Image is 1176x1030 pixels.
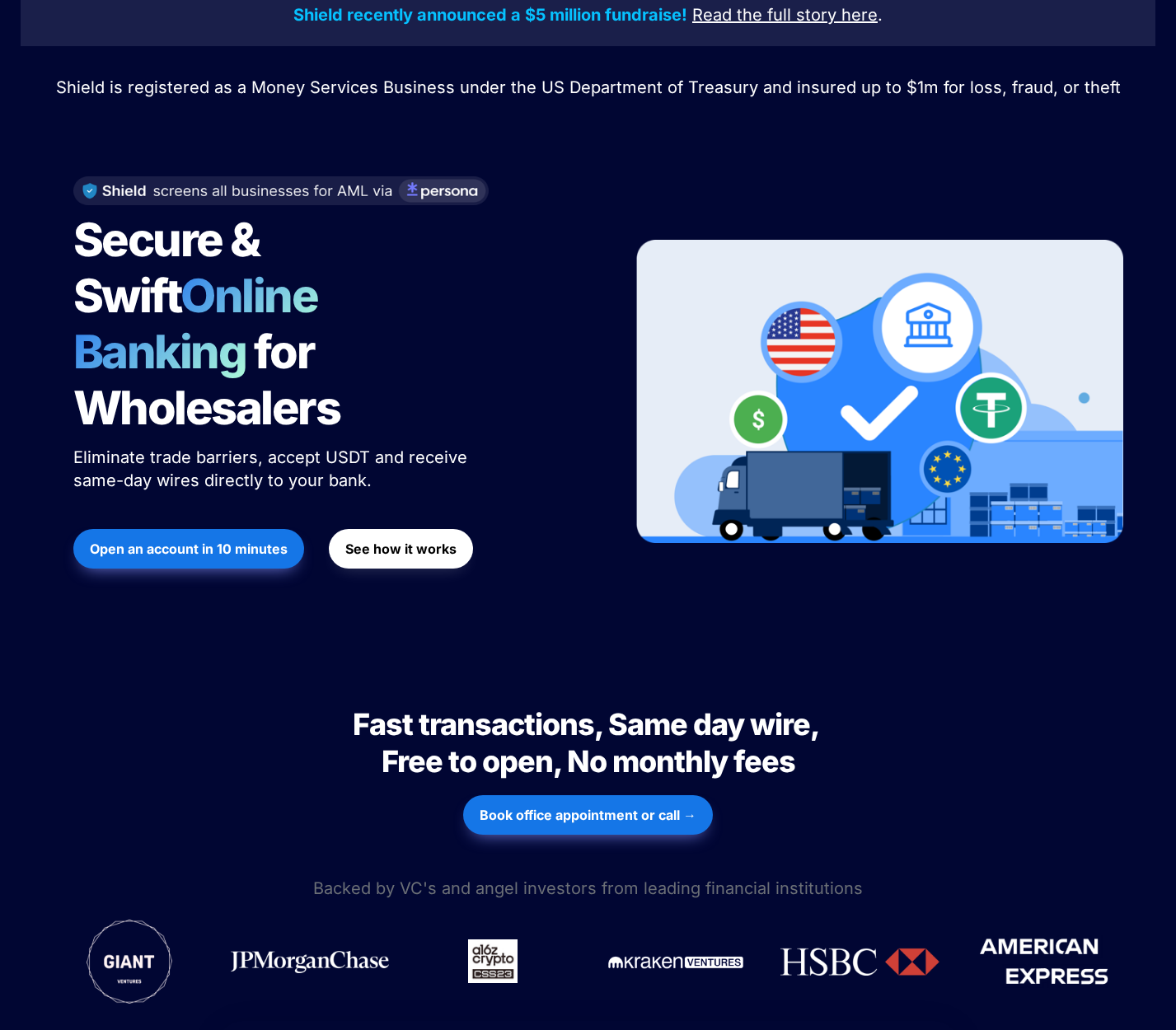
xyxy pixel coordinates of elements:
span: Shield is registered as a Money Services Business under the US Department of Treasury and insured... [56,77,1121,97]
a: Book office appointment or call → [463,787,713,843]
strong: See how it works [345,541,457,557]
a: here [841,7,878,24]
u: here [841,5,878,25]
span: . [878,5,883,25]
span: Backed by VC's and angel investors from leading financial institutions [313,878,863,898]
button: Open an account in 10 minutes [73,529,304,569]
u: Read the full story [692,5,836,25]
a: See how it works [329,521,473,577]
span: Online Banking [73,268,335,380]
span: Fast transactions, Same day wire, Free to open, No monthly fees [353,706,824,780]
span: for Wholesalers [73,324,340,436]
button: Book office appointment or call → [463,795,713,835]
strong: Book office appointment or call → [480,807,696,823]
strong: Open an account in 10 minutes [90,541,288,557]
button: See how it works [329,529,473,569]
strong: Shield recently announced a $5 million fundraise! [293,5,687,25]
a: Read the full story [692,7,836,24]
span: Eliminate trade barriers, accept USDT and receive same-day wires directly to your bank. [73,447,472,490]
span: Secure & Swift [73,212,268,324]
a: Open an account in 10 minutes [73,521,304,577]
